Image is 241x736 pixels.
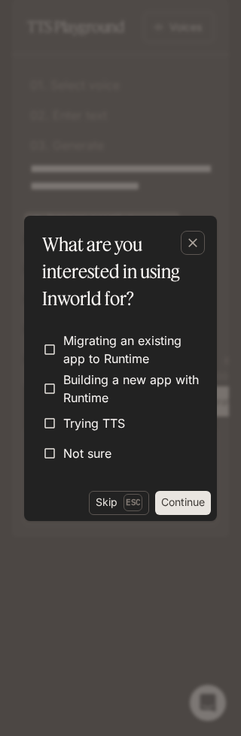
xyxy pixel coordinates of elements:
[89,491,149,515] button: SkipEsc
[63,332,205,368] span: Migrating an existing app to Runtime
[124,494,142,510] p: Esc
[63,414,125,432] span: Trying TTS
[63,444,111,462] span: Not sure
[63,371,205,407] span: Building a new app with Runtime
[42,231,193,312] p: What are you interested in using Inworld for?
[155,491,211,515] button: Continue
